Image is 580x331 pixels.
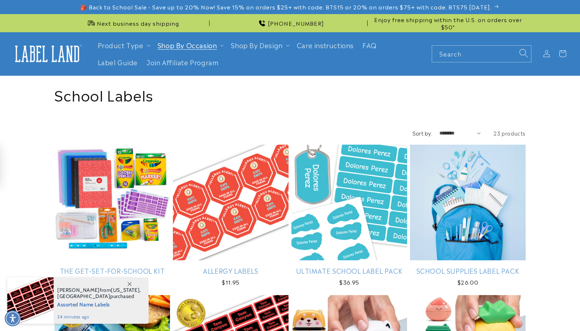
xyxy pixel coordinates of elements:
span: Care instructions [297,41,354,49]
div: Announcement [54,14,210,32]
a: Label Guide [94,54,142,71]
span: Shop By Occasion [158,41,217,49]
span: [PHONE_NUMBER] [268,20,324,27]
button: Search [515,45,531,61]
span: 🎒 Back to School Sale - Save up to 20% Now! Save 15% on orders $25+ with code: BTS15 or 20% on or... [80,3,492,11]
div: Announcement [212,14,368,32]
div: Accessibility Menu [5,310,21,326]
div: Announcement [370,14,526,32]
a: Care instructions [293,37,358,54]
a: Product Type [98,40,144,50]
label: Sort by: [413,129,432,137]
a: Ultimate School Label Pack [291,266,407,275]
span: 23 products [493,129,526,137]
a: Allergy Labels [173,266,289,275]
span: [US_STATE] [111,287,140,293]
a: The Get-Set-for-School Kit [54,266,170,275]
summary: Product Type [94,37,153,54]
span: [GEOGRAPHIC_DATA] [57,293,110,299]
summary: Shop By Occasion [153,37,227,54]
span: from , purchased [57,287,141,299]
a: Label Land [8,40,86,68]
span: FAQ [362,41,377,49]
span: Join Affiliate Program [146,58,219,66]
img: Label Land [11,42,83,65]
span: Next business day shipping [97,20,179,27]
h1: School Labels [54,85,526,104]
span: Enjoy free shipping within the U.S. on orders over $50* [370,16,526,30]
a: School Supplies Label Pack [410,266,526,275]
summary: Shop By Design [227,37,292,54]
a: Join Affiliate Program [142,54,223,71]
a: FAQ [358,37,381,54]
a: Shop By Design [231,40,282,50]
span: [PERSON_NAME] [57,287,100,293]
span: Label Guide [98,58,138,66]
